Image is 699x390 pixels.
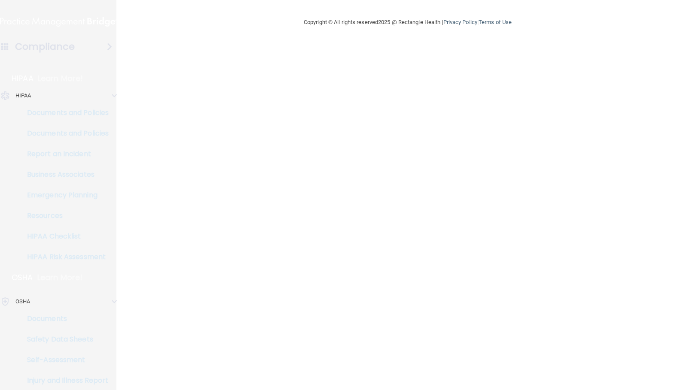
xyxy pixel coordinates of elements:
div: Copyright © All rights reserved 2025 @ Rectangle Health | | [251,9,565,36]
p: Resources [6,212,123,220]
p: Safety Data Sheets [6,335,123,344]
p: OSHA [12,272,33,283]
h4: Compliance [15,41,75,53]
p: Learn More! [38,73,83,84]
p: HIPAA [12,73,34,84]
p: Injury and Illness Report [6,376,123,385]
p: Documents and Policies [6,109,123,117]
a: Terms of Use [479,19,512,25]
p: HIPAA Checklist [6,232,123,241]
p: Documents [6,314,123,323]
a: Privacy Policy [443,19,477,25]
p: Self-Assessment [6,356,123,364]
p: OSHA [15,296,30,307]
p: HIPAA [15,91,31,101]
p: Report an Incident [6,150,123,158]
p: HIPAA Risk Assessment [6,253,123,261]
p: Learn More! [37,272,83,283]
p: Emergency Planning [6,191,123,200]
p: Documents and Policies [6,129,123,138]
p: Business Associates [6,170,123,179]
